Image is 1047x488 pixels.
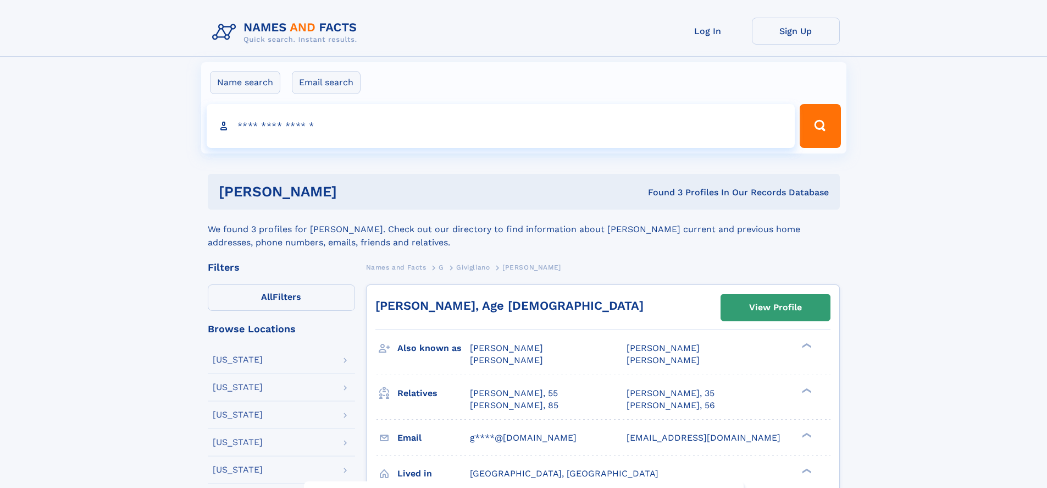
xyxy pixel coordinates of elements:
a: Log In [664,18,752,45]
div: ❯ [799,342,812,349]
div: ❯ [799,387,812,394]
span: [PERSON_NAME] [627,355,700,365]
span: Givigliano [456,264,490,271]
div: View Profile [749,295,802,320]
a: [PERSON_NAME], 35 [627,387,714,399]
a: Names and Facts [366,260,426,274]
span: [PERSON_NAME] [470,355,543,365]
h3: Lived in [397,464,470,483]
a: [PERSON_NAME], 56 [627,399,715,412]
div: [US_STATE] [213,383,263,392]
img: Logo Names and Facts [208,18,366,47]
div: [US_STATE] [213,410,263,419]
h3: Also known as [397,339,470,358]
span: [EMAIL_ADDRESS][DOMAIN_NAME] [627,432,780,443]
a: G [439,260,444,274]
div: We found 3 profiles for [PERSON_NAME]. Check out our directory to find information about [PERSON_... [208,210,840,249]
div: [US_STATE] [213,465,263,474]
span: [PERSON_NAME] [627,343,700,353]
div: [US_STATE] [213,355,263,364]
label: Name search [210,71,280,94]
div: Filters [208,262,355,272]
a: Sign Up [752,18,840,45]
div: Browse Locations [208,324,355,334]
input: search input [207,104,795,148]
span: [GEOGRAPHIC_DATA], [GEOGRAPHIC_DATA] [470,468,658,479]
button: Search Button [800,104,840,148]
div: [US_STATE] [213,438,263,447]
label: Email search [292,71,361,94]
div: Found 3 Profiles In Our Records Database [492,187,829,199]
a: View Profile [721,294,830,321]
a: [PERSON_NAME], 85 [470,399,558,412]
label: Filters [208,284,355,311]
a: Givigliano [456,260,490,274]
div: ❯ [799,431,812,438]
h3: Email [397,429,470,447]
h3: Relatives [397,384,470,403]
a: [PERSON_NAME], 55 [470,387,558,399]
a: [PERSON_NAME], Age [DEMOGRAPHIC_DATA] [375,299,644,312]
div: ❯ [799,467,812,474]
h1: [PERSON_NAME] [219,185,492,199]
span: G [439,264,444,271]
span: [PERSON_NAME] [502,264,561,271]
span: [PERSON_NAME] [470,343,543,353]
span: All [261,292,273,302]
